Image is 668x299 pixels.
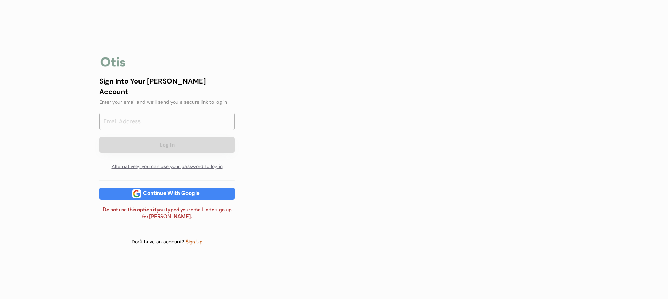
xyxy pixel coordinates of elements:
[99,113,235,130] input: Email Address
[132,238,185,245] div: Don't have an account?
[141,191,202,196] div: Continue With Google
[99,137,235,153] button: Log In
[99,99,235,106] div: Enter your email and we’ll send you a secure link to log in!
[99,160,235,174] div: Alternatively, you can use your password to log in
[99,76,235,97] div: Sign Into Your [PERSON_NAME] Account
[99,207,235,220] div: Do not use this option if you typed your email in to sign up for [PERSON_NAME].
[185,238,203,246] div: Sign Up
